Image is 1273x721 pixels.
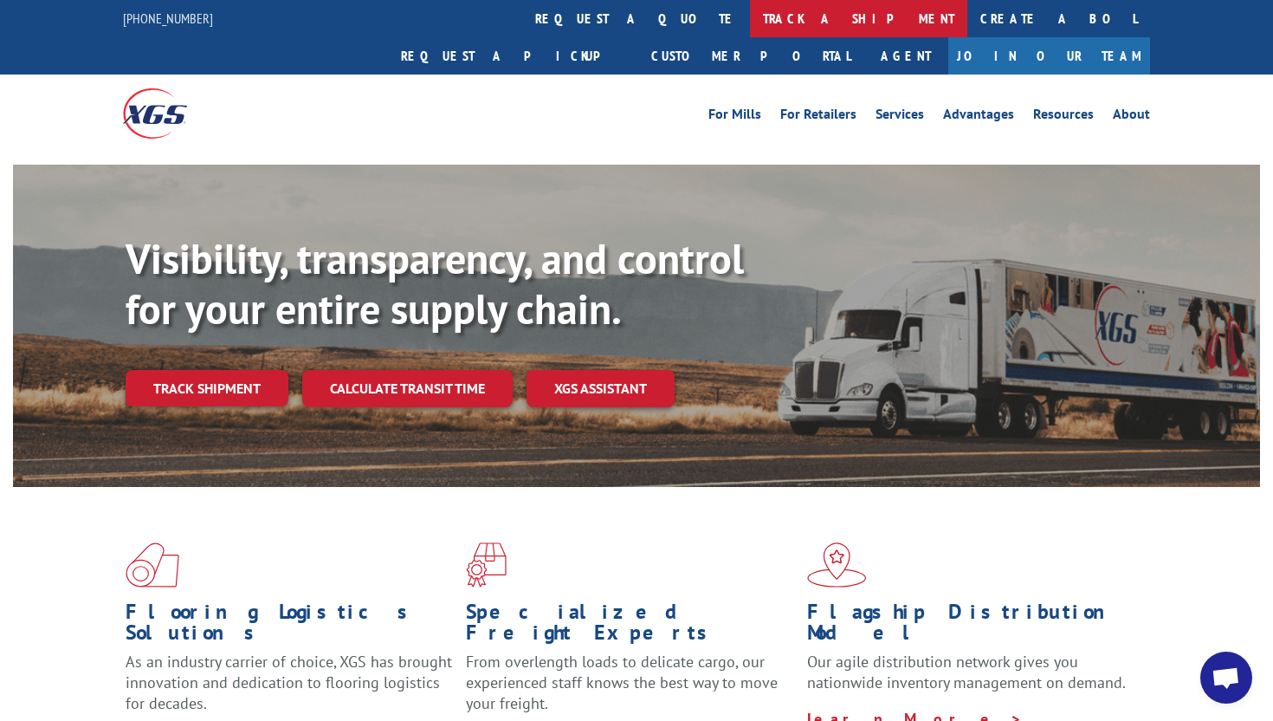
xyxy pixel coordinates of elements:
a: For Retailers [780,107,856,127]
a: Advantages [943,107,1014,127]
span: Our agile distribution network gives you nationwide inventory management on demand. [807,652,1126,692]
a: Services [876,107,924,127]
b: Visibility, transparency, and control for your entire supply chain. [126,231,744,335]
a: [PHONE_NUMBER] [123,10,213,27]
a: Resources [1033,107,1094,127]
span: As an industry carrier of choice, XGS has brought innovation and dedication to flooring logistics... [126,652,452,713]
a: About [1113,107,1150,127]
a: Request a pickup [388,37,638,75]
a: For Mills [708,107,761,127]
a: Customer Portal [638,37,863,75]
h1: Flagship Distribution Model [807,601,1134,652]
h1: Specialized Freight Experts [466,601,793,652]
img: xgs-icon-flagship-distribution-model-red [807,542,867,588]
a: Agent [863,37,948,75]
a: XGS ASSISTANT [527,370,675,407]
a: Calculate transit time [302,370,513,407]
a: Track shipment [126,370,288,406]
div: Open chat [1200,652,1252,704]
img: xgs-icon-total-supply-chain-intelligence-red [126,542,179,588]
h1: Flooring Logistics Solutions [126,601,453,652]
img: xgs-icon-focused-on-flooring-red [466,542,507,588]
a: Join Our Team [948,37,1150,75]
